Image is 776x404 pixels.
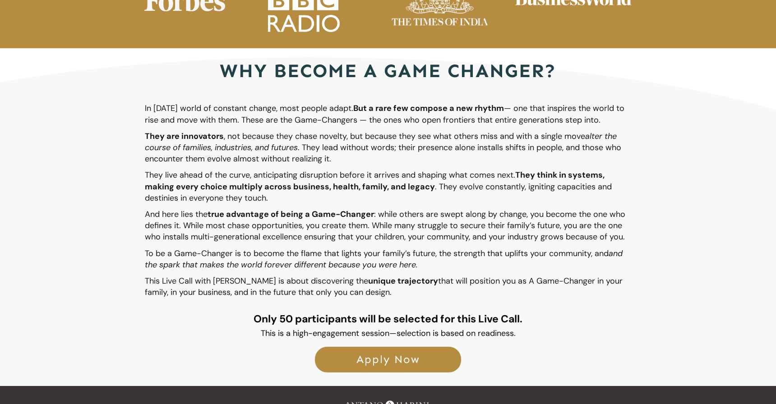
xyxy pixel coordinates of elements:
p: , not because they chase novelty, but because they see what others miss and with a single move . ... [145,131,631,170]
span: Apply Now [325,353,451,366]
p: They live ahead of the curve, anticipating disruption before it arrives and shaping what comes ne... [145,170,631,209]
p: This Live Call with [PERSON_NAME] is about discovering the that will position you as A Game-Chang... [145,275,631,303]
em: and the spark that makes the world forever different because you were here. [145,248,623,270]
p: In [DATE] world of constant change, most people adapt. — one that inspires the world to rise and ... [145,103,631,130]
a: Apply Now [315,347,461,372]
strong: Only 50 participants will be selected for this Live Call. [254,312,522,326]
strong: They are innovators [145,131,224,142]
p: This is a high-engagement session—selection is based on readiness. [145,328,631,344]
p: To be a Game-Changer is to become the flame that lights your family’s future, the strength that u... [145,248,631,275]
em: alter the course of families, industries, and futures [145,131,617,153]
p: And here lies the : while others are swept along by change, you become the one who defines it. Wh... [145,209,631,248]
strong: They think in systems, making every choice multiply across business, health, family, and legacy [145,170,605,192]
strong: unique trajectory [368,275,438,286]
strong: true advantage of being a Game-Changer [208,209,374,220]
h2: why become A Game Changer? [145,50,631,84]
strong: But a rare few compose a new rhythm [353,103,504,114]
